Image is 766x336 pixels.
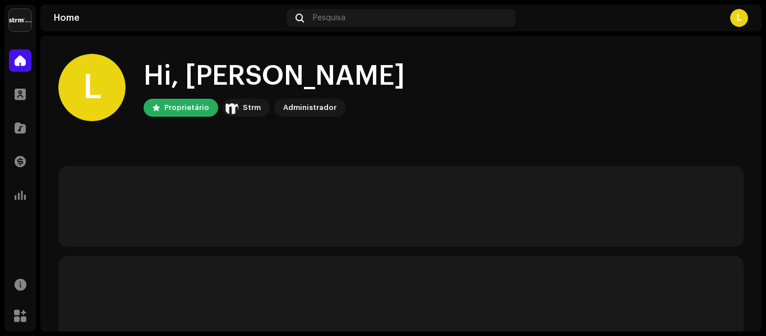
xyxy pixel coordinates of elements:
[144,58,405,94] div: Hi, [PERSON_NAME]
[9,9,31,31] img: 408b884b-546b-4518-8448-1008f9c76b02
[283,101,336,114] div: Administrador
[58,54,126,121] div: L
[313,13,345,22] span: Pesquisa
[225,101,238,114] img: 408b884b-546b-4518-8448-1008f9c76b02
[243,101,261,114] div: Strm
[54,13,282,22] div: Home
[164,101,209,114] div: Proprietário
[730,9,748,27] div: L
